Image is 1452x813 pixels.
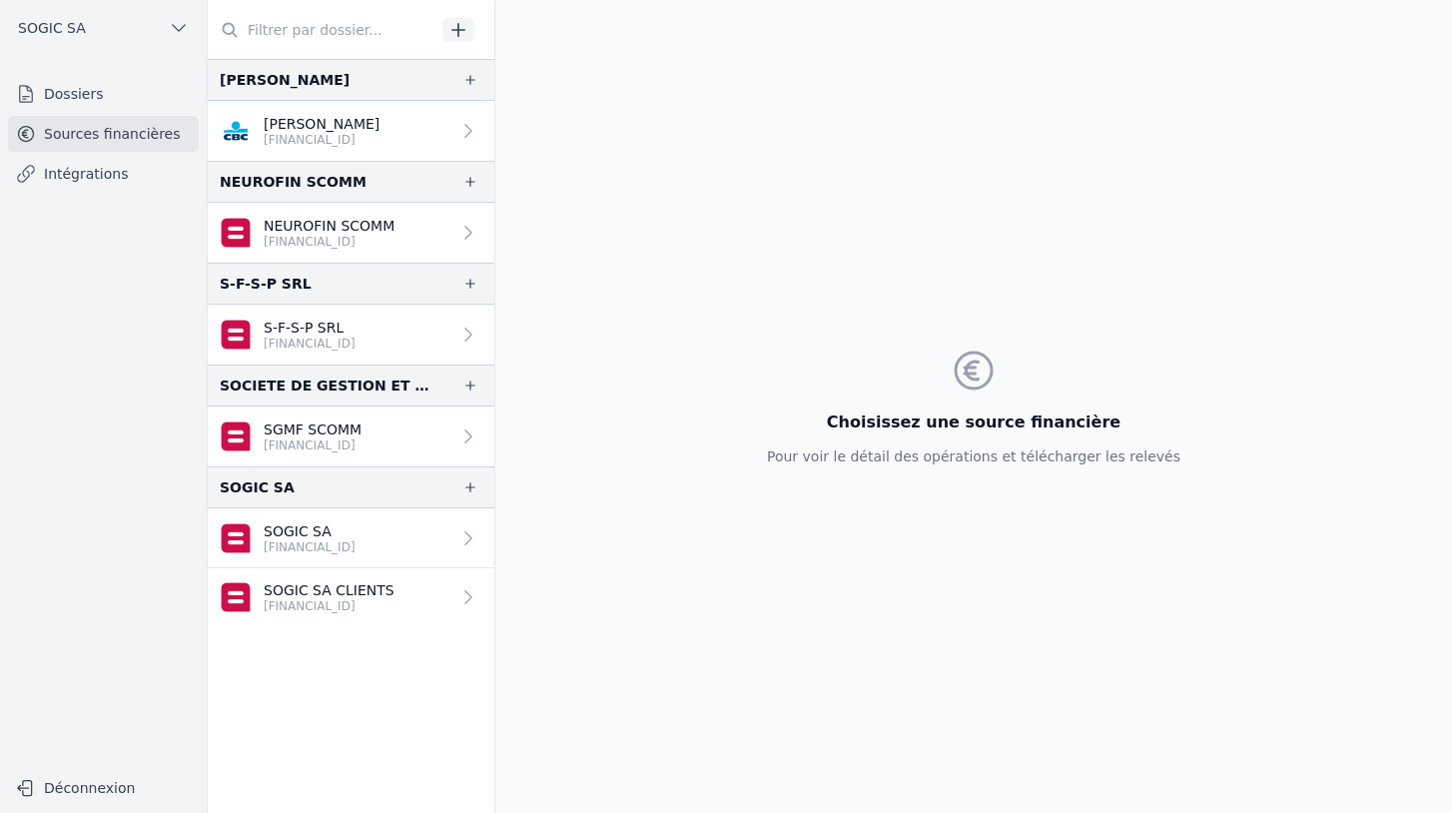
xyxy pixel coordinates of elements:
a: S-F-S-P SRL [FINANCIAL_ID] [208,305,494,365]
a: SGMF SCOMM [FINANCIAL_ID] [208,406,494,466]
img: belfius-1.png [220,420,252,452]
button: SOGIC SA [8,12,199,44]
a: Intégrations [8,156,199,192]
p: [FINANCIAL_ID] [264,234,394,250]
p: NEUROFIN SCOMM [264,216,394,236]
div: SOCIETE DE GESTION ET DE MOYENS POUR FIDUCIAIRES SCS [220,374,430,398]
a: SOGIC SA [FINANCIAL_ID] [208,508,494,568]
span: SOGIC SA [18,18,86,38]
p: [PERSON_NAME] [264,114,379,134]
input: Filtrer par dossier... [208,12,435,48]
p: [FINANCIAL_ID] [264,539,356,555]
div: S-F-S-P SRL [220,272,312,296]
p: S-F-S-P SRL [264,318,356,338]
p: SOGIC SA [264,521,356,541]
a: Sources financières [8,116,199,152]
p: Pour voir le détail des opérations et télécharger les relevés [767,446,1180,466]
img: belfius-1.png [220,522,252,554]
button: Déconnexion [8,772,199,804]
img: belfius-1.png [220,581,252,613]
p: [FINANCIAL_ID] [264,598,394,614]
img: belfius-1.png [220,319,252,351]
p: SGMF SCOMM [264,419,362,439]
h3: Choisissez une source financière [767,410,1180,434]
img: belfius-1.png [220,217,252,249]
p: [FINANCIAL_ID] [264,437,362,453]
img: CBC_CREGBEBB.png [220,115,252,147]
div: SOGIC SA [220,475,295,499]
div: NEUROFIN SCOMM [220,170,366,194]
a: Dossiers [8,76,199,112]
div: [PERSON_NAME] [220,68,350,92]
p: [FINANCIAL_ID] [264,336,356,352]
p: [FINANCIAL_ID] [264,132,379,148]
p: SOGIC SA CLIENTS [264,580,394,600]
a: [PERSON_NAME] [FINANCIAL_ID] [208,101,494,161]
a: NEUROFIN SCOMM [FINANCIAL_ID] [208,203,494,263]
a: SOGIC SA CLIENTS [FINANCIAL_ID] [208,568,494,627]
